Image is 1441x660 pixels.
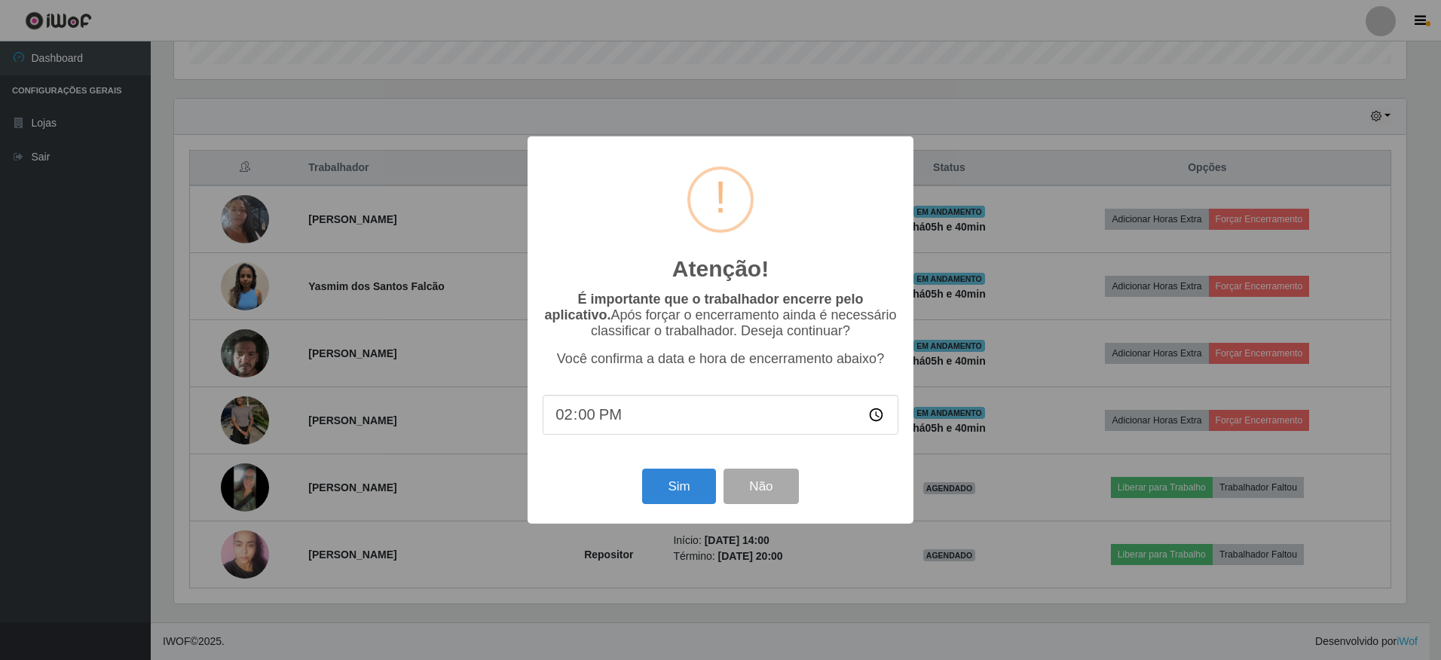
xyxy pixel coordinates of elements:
[672,255,769,283] h2: Atenção!
[543,292,898,339] p: Após forçar o encerramento ainda é necessário classificar o trabalhador. Deseja continuar?
[724,469,798,504] button: Não
[642,469,715,504] button: Sim
[544,292,863,322] b: É importante que o trabalhador encerre pelo aplicativo.
[543,351,898,367] p: Você confirma a data e hora de encerramento abaixo?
